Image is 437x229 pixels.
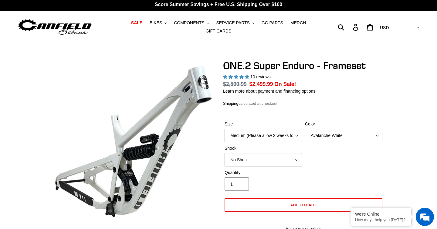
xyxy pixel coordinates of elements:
button: COMPONENTS [171,19,212,27]
span: $2,499.99 [249,81,273,87]
div: We're Online! [355,212,407,217]
span: Add to cart [290,203,317,207]
a: Learn more about payment and financing options [223,89,315,94]
span: 5.00 stars [223,74,250,79]
span: COMPONENTS [174,20,204,26]
a: GG PARTS [259,19,286,27]
h1: ONE.2 Super Enduro - Frameset [223,60,384,71]
a: Shipping [223,101,239,106]
label: Size [225,121,302,127]
span: On Sale! [274,80,296,88]
a: SALE [128,19,145,27]
a: GIFT CARDS [203,27,235,35]
div: calculated at checkout. [223,101,384,107]
a: MERCH [287,19,309,27]
button: SERVICE PARTS [213,19,257,27]
s: $2,599.99 [223,81,247,87]
span: GIFT CARDS [206,29,232,34]
label: Quantity [225,169,302,176]
span: SALE [131,20,142,26]
img: Canfield Bikes [17,18,93,37]
span: MERCH [290,20,306,26]
label: Color [305,121,382,127]
input: Search [341,20,357,34]
span: SERVICE PARTS [216,20,249,26]
span: BIKES [150,20,162,26]
label: Shock [225,145,302,152]
button: BIKES [147,19,170,27]
p: How may I help you today? [355,217,407,222]
button: Add to cart [225,198,382,212]
span: GG PARTS [262,20,283,26]
span: 10 reviews [250,74,271,79]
